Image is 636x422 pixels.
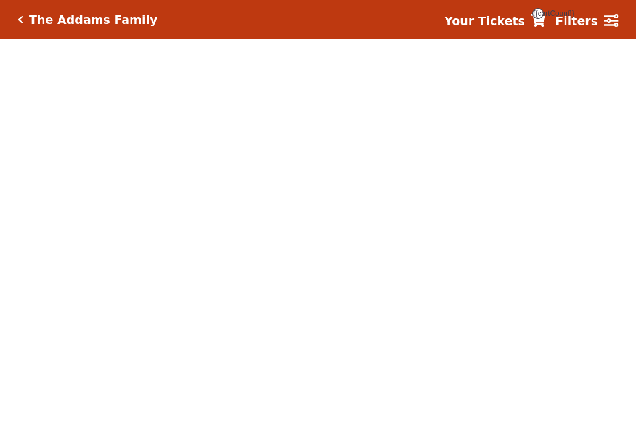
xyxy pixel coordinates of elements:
a: Filters [555,12,618,30]
a: Your Tickets {{cartCount}} [444,12,545,30]
h5: The Addams Family [29,13,157,27]
strong: Your Tickets [444,14,525,28]
a: Click here to go back to filters [18,15,23,24]
strong: Filters [555,14,598,28]
span: {{cartCount}} [532,8,544,19]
